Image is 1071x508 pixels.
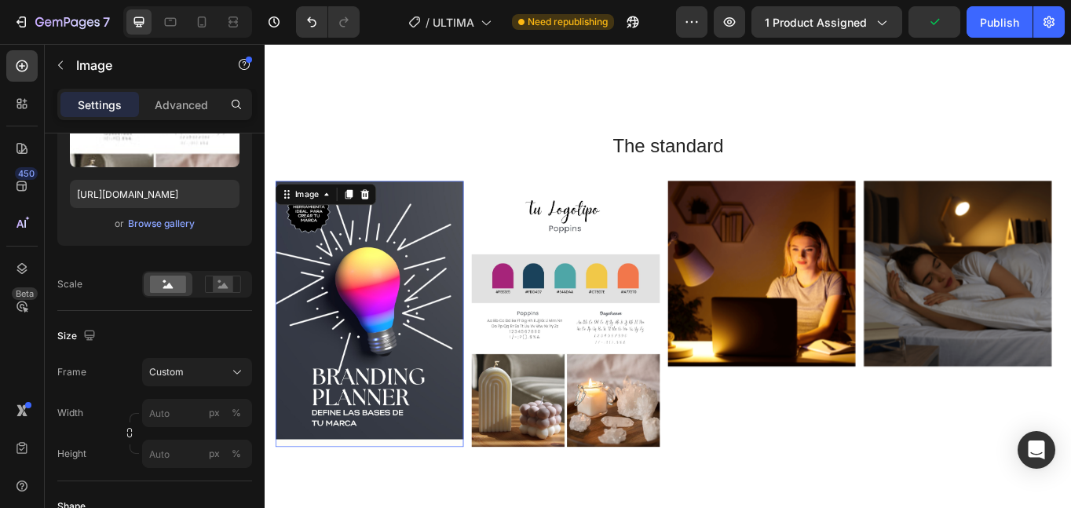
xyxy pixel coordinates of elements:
span: 1 product assigned [765,14,867,31]
p: Advanced [155,97,208,113]
div: Size [57,326,99,347]
h2: The standard [12,104,930,135]
label: Width [57,406,83,420]
div: px [209,406,220,420]
button: px [227,444,246,463]
div: 450 [15,167,38,180]
div: Browse gallery [128,217,195,231]
button: Custom [142,358,252,386]
img: gempages_577954183517307408-c289e199-f88b-42d8-8660-62fde2a9b8fe.jpg [12,160,232,471]
div: % [232,447,241,461]
span: / [426,14,429,31]
p: Settings [78,97,122,113]
iframe: Design area [265,44,1071,508]
label: Height [57,447,86,461]
button: px [227,404,246,422]
span: ULTIMA [433,14,474,31]
div: Open Intercom Messenger [1018,431,1055,469]
img: gempages_577954183517307408-c77b0fd2-7bf7-4e35-a689-ce0e611b4f96.jpg [241,160,461,471]
input: px% [142,399,252,427]
button: 1 product assigned [751,6,902,38]
label: Frame [57,365,86,379]
button: % [205,444,224,463]
button: Publish [967,6,1033,38]
div: % [232,406,241,420]
div: px [209,447,220,461]
span: Custom [149,365,184,379]
div: Image [31,169,65,183]
img: gempages_432750572815254551-92b97531-021c-4d45-ac2d-b95d2498c9e2.png [699,160,919,377]
div: Undo/Redo [296,6,360,38]
span: or [115,214,124,233]
div: Scale [57,277,82,291]
div: Beta [12,287,38,300]
button: 7 [6,6,117,38]
input: https://example.com/image.jpg [70,180,239,208]
input: px% [142,440,252,468]
img: gempages_432750572815254551-b22fd6a5-e29c-4ed0-a2d1-b32f78546a58.png [470,160,690,377]
p: Image [76,56,210,75]
button: % [205,404,224,422]
p: 7 [103,13,110,31]
span: Need republishing [528,15,608,29]
div: Publish [980,14,1019,31]
button: Browse gallery [127,216,196,232]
